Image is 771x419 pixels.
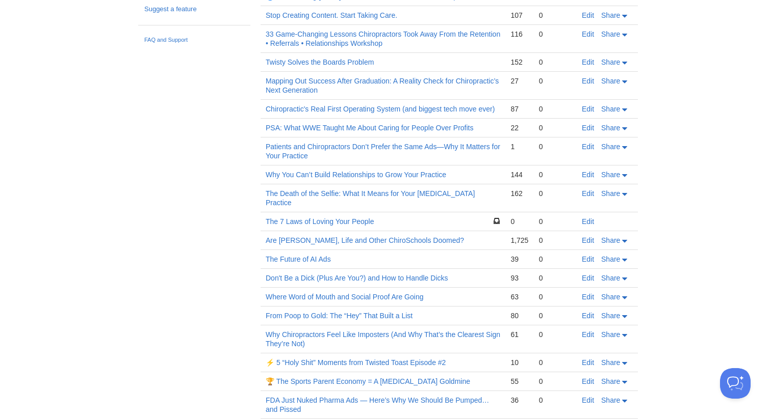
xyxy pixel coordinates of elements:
[582,11,594,19] a: Edit
[266,255,331,263] a: The Future of AI Ads
[144,36,244,45] a: FAQ and Support
[144,4,244,15] a: Suggest a feature
[582,171,594,179] a: Edit
[510,76,528,86] div: 27
[601,358,620,367] span: Share
[601,58,620,66] span: Share
[266,189,475,207] a: The Death of the Selfie: What It Means for Your [MEDICAL_DATA] Practice
[539,11,572,20] div: 0
[601,377,620,385] span: Share
[266,11,397,19] a: Stop Creating Content. Start Taking Care.
[266,30,500,47] a: 33 Game-Changing Lessons Chiropractors Took Away From the Retention • Referrals • Relationships W...
[539,396,572,405] div: 0
[510,236,528,245] div: 1,725
[510,170,528,179] div: 144
[582,58,594,66] a: Edit
[601,255,620,263] span: Share
[582,396,594,404] a: Edit
[582,330,594,339] a: Edit
[601,105,620,113] span: Share
[601,189,620,198] span: Share
[601,274,620,282] span: Share
[266,171,446,179] a: Why You Can’t Build Relationships to Grow Your Practice
[582,312,594,320] a: Edit
[510,255,528,264] div: 39
[601,293,620,301] span: Share
[539,217,572,226] div: 0
[582,377,594,385] a: Edit
[266,274,448,282] a: Don't Be a Dick (Plus Are You?) and How to Handle Dicks
[266,330,500,348] a: Why Chiropractors Feel Like Imposters (And Why That’s the Clearest Sign They’re Not)
[539,273,572,283] div: 0
[266,236,464,244] a: Are [PERSON_NAME], Life and Other ChiroSchools Doomed?
[266,312,413,320] a: From Poop to Gold: The “Hey” That Built a List
[510,292,528,301] div: 63
[601,171,620,179] span: Share
[266,77,499,94] a: Mapping Out Success After Graduation: A Reality Check for Chiropractic’s Next Generation
[539,292,572,301] div: 0
[510,358,528,367] div: 10
[266,124,473,132] a: PSA: What WWE Taught Me About Caring for People Over Profits
[510,396,528,405] div: 36
[266,396,489,413] a: FDA Just Nuked Pharma Ads — Here’s Why We Should Be Pumped… and Pissed
[539,58,572,67] div: 0
[539,123,572,132] div: 0
[266,217,374,226] a: The 7 Laws of Loving Your People
[582,236,594,244] a: Edit
[601,396,620,404] span: Share
[582,105,594,113] a: Edit
[601,236,620,244] span: Share
[539,358,572,367] div: 0
[539,30,572,39] div: 0
[582,255,594,263] a: Edit
[539,142,572,151] div: 0
[266,358,446,367] a: ⚡ 5 “Holy Shit” Moments from Twisted Toast Episode #2
[510,273,528,283] div: 93
[601,330,620,339] span: Share
[539,377,572,386] div: 0
[539,189,572,198] div: 0
[266,377,470,385] a: 🏆 The Sports Parent Economy = A [MEDICAL_DATA] Goldmine
[582,143,594,151] a: Edit
[601,124,620,132] span: Share
[539,330,572,339] div: 0
[601,30,620,38] span: Share
[266,58,374,66] a: Twisty Solves the Boards Problem
[582,124,594,132] a: Edit
[266,143,500,160] a: Patients and Chiropractors Don’t Prefer the Same Ads—Why It Matters for Your Practice
[510,30,528,39] div: 116
[266,105,495,113] a: Chiropractic's Real First Operating System (and biggest tech move ever)
[601,11,620,19] span: Share
[582,30,594,38] a: Edit
[510,58,528,67] div: 152
[601,143,620,151] span: Share
[510,123,528,132] div: 22
[510,217,528,226] div: 0
[510,330,528,339] div: 61
[510,377,528,386] div: 55
[601,77,620,85] span: Share
[266,293,423,301] a: Where Word of Mouth and Social Proof Are Going
[539,104,572,114] div: 0
[582,293,594,301] a: Edit
[510,311,528,320] div: 80
[601,312,620,320] span: Share
[510,11,528,20] div: 107
[539,255,572,264] div: 0
[510,142,528,151] div: 1
[582,217,594,226] a: Edit
[582,274,594,282] a: Edit
[539,311,572,320] div: 0
[510,104,528,114] div: 87
[539,170,572,179] div: 0
[539,236,572,245] div: 0
[582,77,594,85] a: Edit
[582,358,594,367] a: Edit
[582,189,594,198] a: Edit
[510,189,528,198] div: 162
[539,76,572,86] div: 0
[720,368,751,399] iframe: Help Scout Beacon - Open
